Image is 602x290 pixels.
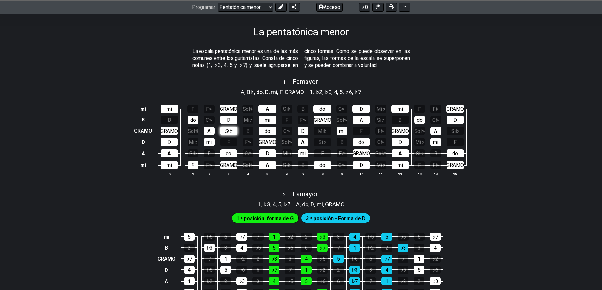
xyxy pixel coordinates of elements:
[432,278,438,284] font: ♭3
[305,278,308,284] font: 5
[453,172,457,176] font: 15
[236,214,294,223] span: Primero habilite el modo de edición completa para editar
[300,190,318,198] font: mayor
[164,234,169,240] font: mi
[337,89,338,95] font: ,
[301,139,305,145] font: A
[418,234,421,240] font: 6
[331,89,332,95] font: ,
[323,201,324,208] font: ,
[246,128,250,134] font: B
[270,201,271,208] font: ,
[368,245,374,251] font: ♭2
[317,201,323,208] font: mi
[266,172,268,176] font: 5
[432,234,438,240] font: ♭7
[400,267,406,273] font: ♭5
[400,234,406,240] font: ♭6
[207,245,213,251] font: ♭3
[283,128,290,134] font: C♯
[386,234,388,240] font: 5
[224,256,227,262] font: 1
[278,201,281,208] font: 5
[208,151,211,157] font: B
[322,89,323,95] font: ,
[306,215,366,221] font: 3.ª posición - Forma de D
[257,278,259,284] font: 3
[220,162,237,168] font: GRAMO
[360,117,363,123] font: A
[247,172,249,176] font: 4
[207,234,213,240] font: ♭6
[190,117,196,123] font: do
[300,151,306,157] font: mi
[353,234,356,240] font: 4
[433,139,438,145] font: mi
[283,162,291,168] font: Si♭
[300,201,301,208] font: ,
[337,256,340,262] font: 5
[224,267,227,273] font: 5
[283,89,283,95] font: ,
[418,106,421,112] font: F
[226,151,231,157] font: do
[188,234,191,240] font: 5
[453,117,457,123] font: D
[206,139,212,145] font: mi
[167,162,172,168] font: mi
[306,214,366,223] span: Primero habilite el modo de edición completa para editar
[140,106,146,112] font: mi
[161,128,178,134] font: GRAMO
[319,106,325,112] font: do
[337,234,340,240] font: 3
[399,3,410,11] button: Crear imagen
[339,151,345,157] font: F♯
[286,192,287,198] font: .
[305,256,308,262] font: 4
[192,106,194,112] font: F
[369,278,372,284] font: 7
[283,151,291,157] font: Mi♭
[451,128,459,134] font: Si♭
[353,245,356,251] font: 1
[208,172,210,176] font: 2
[287,245,293,251] font: ♭6
[337,117,347,123] font: Sol♯
[379,172,383,176] font: 11
[314,201,315,208] font: ,
[402,256,404,262] font: 7
[240,245,243,251] font: 4
[286,80,287,85] font: .
[386,278,388,284] font: 1
[259,139,276,145] font: GRAMO
[398,172,402,176] font: 12
[224,278,227,284] font: 2
[308,201,309,208] font: ,
[283,106,291,112] font: Si♭
[372,3,384,11] button: Activar o desactivar la destreza para todos los kits de trastes
[360,128,363,134] font: F
[319,245,325,251] font: ♭7
[285,89,304,95] font: GRAMO
[263,201,270,208] font: ♭3
[271,267,277,273] font: ♭7
[285,117,288,123] font: F
[337,267,340,273] font: 2
[415,139,424,145] font: Mi♭
[239,278,245,284] font: ♭3
[301,128,305,134] font: D
[227,139,230,145] font: F
[256,89,263,95] font: do
[207,128,211,134] font: A
[224,245,227,251] font: 3
[360,162,363,168] font: D
[255,199,293,209] section: Clases de tono de escala
[245,139,251,145] font: F♯
[418,245,421,251] font: 3
[276,201,277,208] font: ,
[243,106,253,112] font: Sol♯
[313,88,315,96] span: ,
[352,278,358,284] font: ♭7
